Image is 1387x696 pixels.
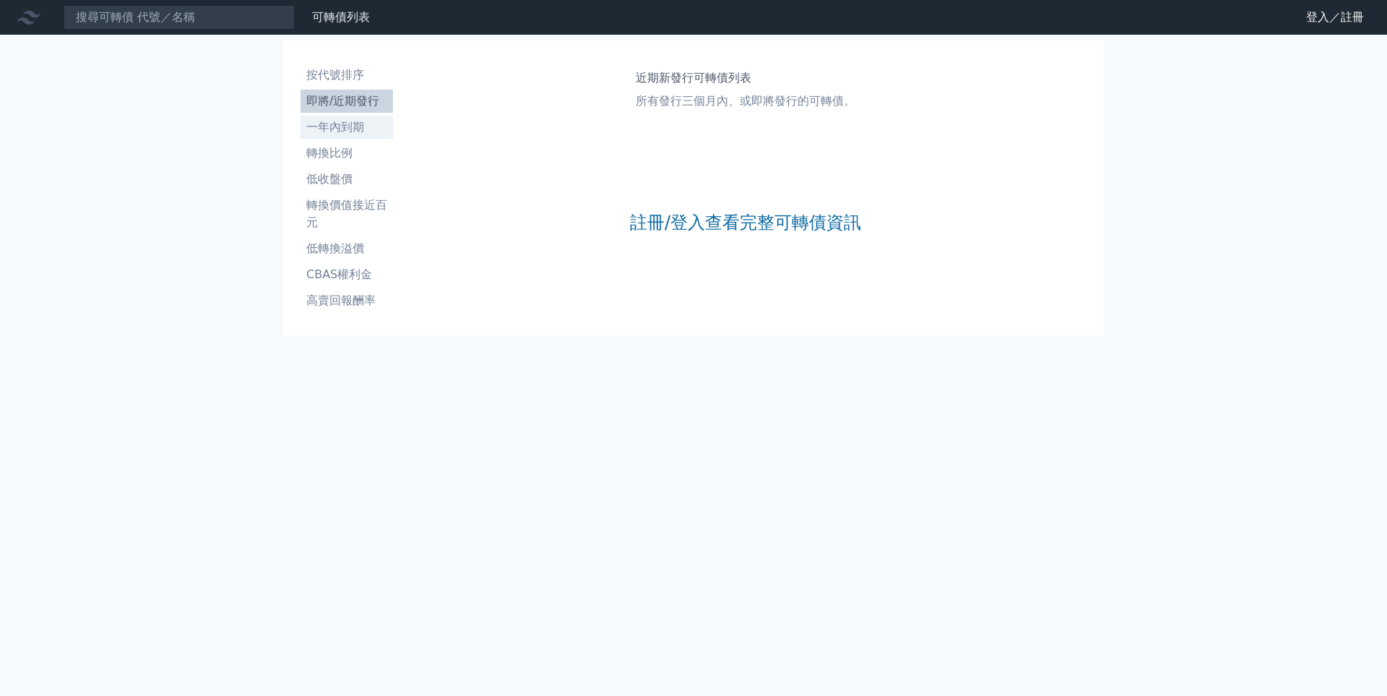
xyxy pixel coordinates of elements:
[301,171,393,188] li: 低收盤價
[301,263,393,286] a: CBAS權利金
[301,142,393,165] a: 轉換比例
[312,10,370,24] a: 可轉債列表
[301,194,393,234] a: 轉換價值接近百元
[301,237,393,260] a: 低轉換溢價
[64,5,295,30] input: 搜尋可轉債 代號／名稱
[636,93,855,110] p: 所有發行三個月內、或即將發行的可轉債。
[301,240,393,257] li: 低轉換溢價
[301,197,393,231] li: 轉換價值接近百元
[630,211,861,234] a: 註冊/登入查看完整可轉債資訊
[301,289,393,312] a: 高賣回報酬率
[301,93,393,110] li: 即將/近期發行
[301,66,393,84] li: 按代號排序
[636,69,855,87] h1: 近期新發行可轉債列表
[301,266,393,283] li: CBAS權利金
[301,90,393,113] a: 即將/近期發行
[1295,6,1375,29] a: 登入／註冊
[301,168,393,191] a: 低收盤價
[301,145,393,162] li: 轉換比例
[301,64,393,87] a: 按代號排序
[301,116,393,139] a: 一年內到期
[301,292,393,309] li: 高賣回報酬率
[301,119,393,136] li: 一年內到期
